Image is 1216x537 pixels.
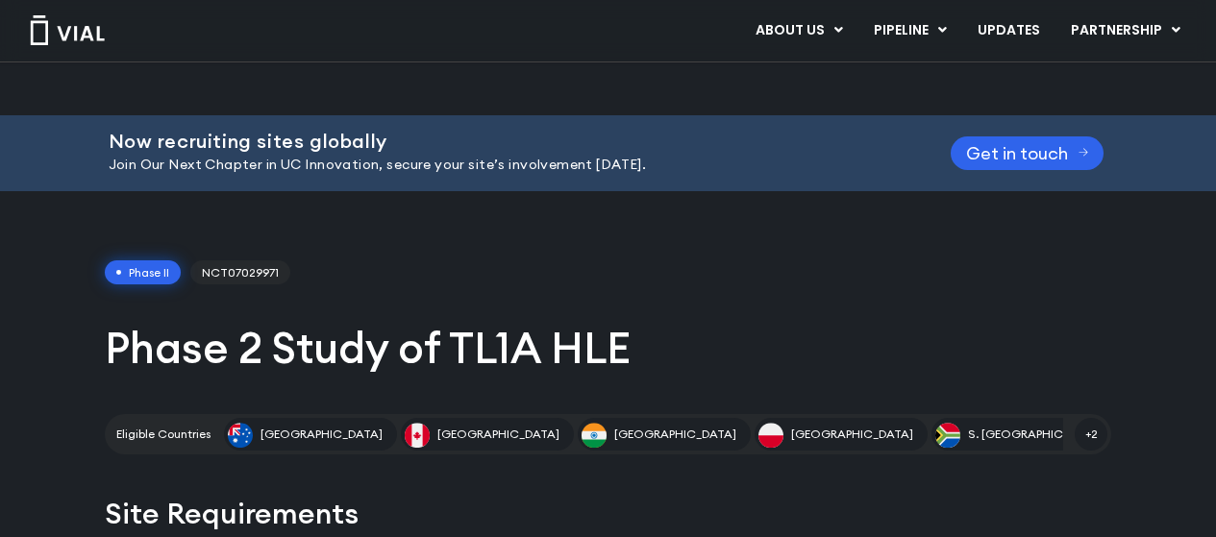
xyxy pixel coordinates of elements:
[105,493,1111,534] h2: Site Requirements
[29,15,106,45] img: Vial Logo
[935,423,960,448] img: S. Africa
[109,155,903,176] p: Join Our Next Chapter in UC Innovation, secure your site’s involvement [DATE].
[791,426,913,443] span: [GEOGRAPHIC_DATA]
[1055,14,1196,47] a: PARTNERSHIPMenu Toggle
[858,14,961,47] a: PIPELINEMenu Toggle
[951,136,1104,170] a: Get in touch
[758,423,783,448] img: Poland
[437,426,559,443] span: [GEOGRAPHIC_DATA]
[109,131,903,152] h2: Now recruiting sites globally
[405,423,430,448] img: Canada
[228,423,253,448] img: Australia
[261,426,383,443] span: [GEOGRAPHIC_DATA]
[1075,418,1107,451] span: +2
[190,260,290,285] span: NCT07029971
[582,423,607,448] img: India
[614,426,736,443] span: [GEOGRAPHIC_DATA]
[116,426,211,443] h2: Eligible Countries
[740,14,857,47] a: ABOUT USMenu Toggle
[968,426,1104,443] span: S. [GEOGRAPHIC_DATA]
[966,146,1068,160] span: Get in touch
[105,260,181,285] span: Phase II
[962,14,1055,47] a: UPDATES
[105,320,1111,376] h1: Phase 2 Study of TL1A HLE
